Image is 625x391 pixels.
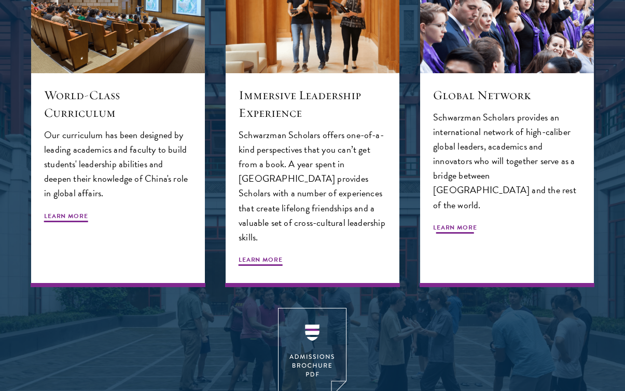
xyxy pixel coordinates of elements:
[239,86,386,122] h5: Immersive Leadership Experience
[433,110,581,212] p: Schwarzman Scholars provides an international network of high-caliber global leaders, academics a...
[433,223,477,235] span: Learn More
[44,86,192,122] h5: World-Class Curriculum
[433,86,581,104] h5: Global Network
[239,255,283,267] span: Learn More
[239,128,386,245] p: Schwarzman Scholars offers one-of-a-kind perspectives that you can’t get from a book. A year spen...
[44,128,192,200] p: Our curriculum has been designed by leading academics and faculty to build students' leadership a...
[44,211,88,224] span: Learn More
